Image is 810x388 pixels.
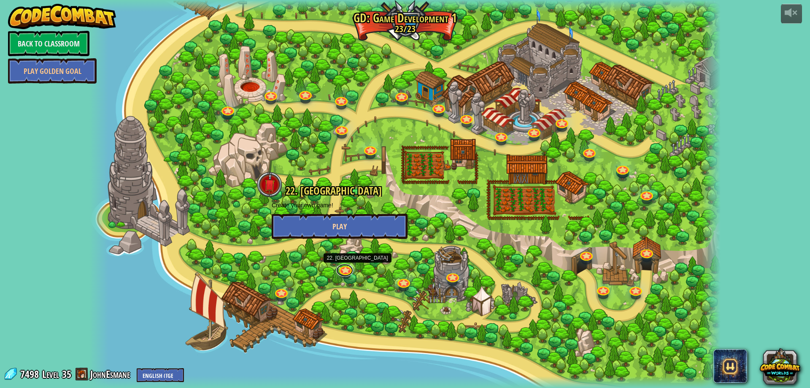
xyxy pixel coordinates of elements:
p: Create your own game! [272,201,408,209]
a: Play Golden Goal [8,58,97,84]
a: Back to Classroom [8,31,89,56]
img: CodeCombat - Learn how to code by playing a game [8,4,116,29]
button: Adjust volume [781,4,802,24]
span: Level [42,367,59,381]
a: JohnEsmane [90,367,132,381]
span: 7498 [20,367,41,381]
span: Play [332,221,347,232]
button: Play [272,214,408,239]
span: 22. [GEOGRAPHIC_DATA] [286,184,382,198]
span: 35 [62,367,71,381]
